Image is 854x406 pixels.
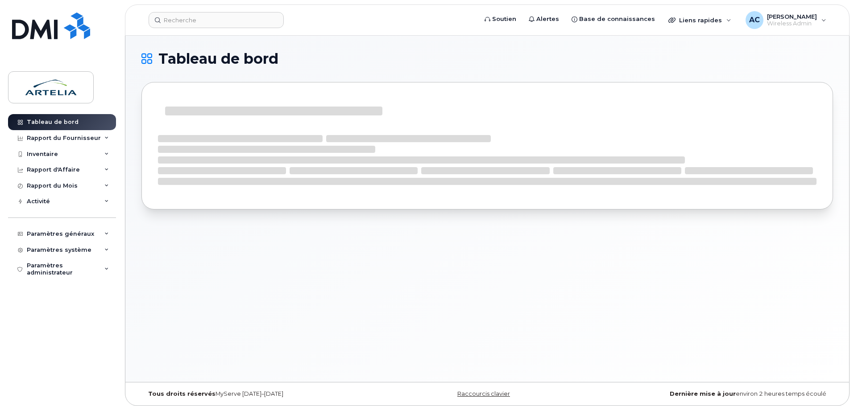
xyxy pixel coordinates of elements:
[158,52,278,66] span: Tableau de bord
[602,390,833,398] div: environ 2 heures temps écoulé
[141,390,372,398] div: MyServe [DATE]–[DATE]
[670,390,736,397] strong: Dernière mise à jour
[148,390,216,397] strong: Tous droits réservés
[457,390,510,397] a: Raccourcis clavier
